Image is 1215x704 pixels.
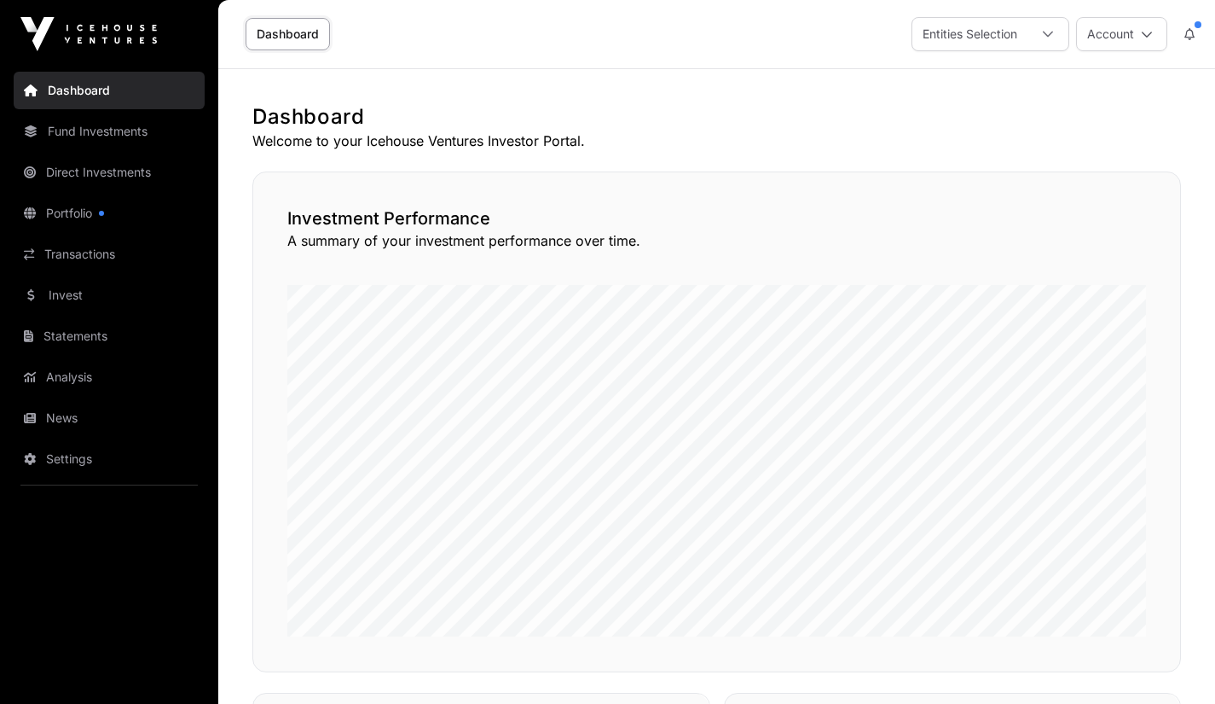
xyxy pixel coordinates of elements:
div: Entities Selection [912,18,1027,50]
a: Dashboard [246,18,330,50]
h1: Dashboard [252,103,1181,131]
a: Invest [14,276,205,314]
a: Settings [14,440,205,478]
a: Statements [14,317,205,355]
a: Dashboard [14,72,205,109]
iframe: Chat Widget [1130,622,1215,704]
a: Portfolio [14,195,205,232]
a: Fund Investments [14,113,205,150]
img: Icehouse Ventures Logo [20,17,157,51]
a: Analysis [14,358,205,396]
p: A summary of your investment performance over time. [287,230,1146,251]
a: Direct Investments [14,154,205,191]
a: Transactions [14,236,205,273]
button: Account [1076,17,1167,51]
h2: Investment Performance [287,207,1146,230]
p: Welcome to your Icehouse Ventures Investor Portal. [252,131,1181,151]
a: News [14,399,205,437]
